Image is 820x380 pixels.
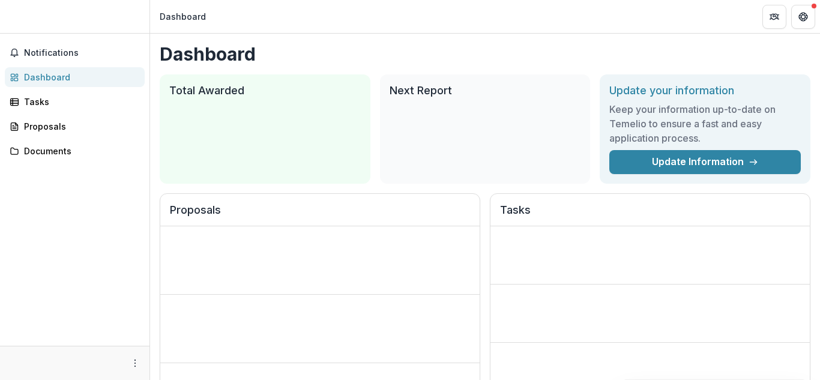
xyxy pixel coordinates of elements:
h2: Next Report [390,84,581,97]
a: Documents [5,141,145,161]
h2: Update your information [609,84,801,97]
div: Proposals [24,120,135,133]
button: Get Help [791,5,815,29]
nav: breadcrumb [155,8,211,25]
h2: Proposals [170,204,470,226]
button: Notifications [5,43,145,62]
span: Notifications [24,48,140,58]
button: More [128,356,142,370]
a: Update Information [609,150,801,174]
div: Dashboard [24,71,135,83]
button: Partners [762,5,786,29]
div: Documents [24,145,135,157]
a: Tasks [5,92,145,112]
div: Dashboard [160,10,206,23]
a: Proposals [5,116,145,136]
h2: Total Awarded [169,84,361,97]
a: Dashboard [5,67,145,87]
h3: Keep your information up-to-date on Temelio to ensure a fast and easy application process. [609,102,801,145]
h1: Dashboard [160,43,810,65]
div: Tasks [24,95,135,108]
h2: Tasks [500,204,800,226]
